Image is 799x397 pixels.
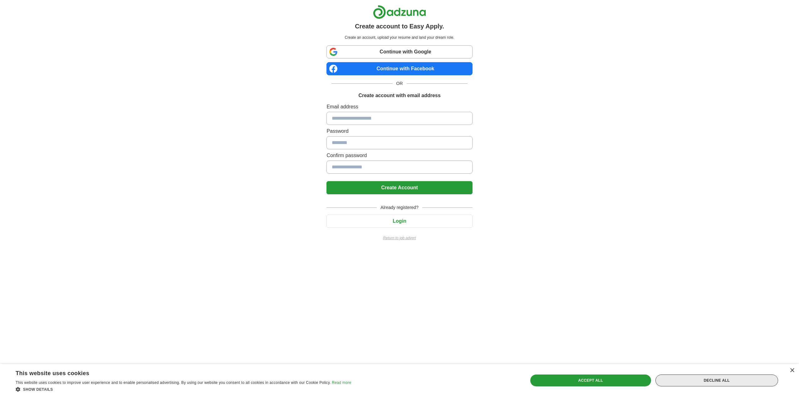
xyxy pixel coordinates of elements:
div: Accept all [530,375,651,386]
span: Already registered? [377,204,422,211]
a: Login [326,218,472,224]
div: Decline all [655,375,778,386]
p: Create an account, upload your resume and land your dream role. [328,35,471,40]
a: Continue with Facebook [326,62,472,75]
a: Read more, opens a new window [332,380,351,385]
button: Create Account [326,181,472,194]
span: This website uses cookies to improve user experience and to enable personalised advertising. By u... [16,380,331,385]
a: Return to job advert [326,235,472,241]
div: Show details [16,386,351,392]
h1: Create account with email address [358,92,440,99]
span: OR [393,80,407,87]
img: Adzuna logo [373,5,426,19]
a: Continue with Google [326,45,472,58]
button: Login [326,215,472,228]
div: This website uses cookies [16,368,336,377]
label: Password [326,127,472,135]
div: Close [790,368,794,373]
label: Email address [326,103,472,111]
span: Show details [23,387,53,392]
h1: Create account to Easy Apply. [355,22,444,31]
label: Confirm password [326,152,472,159]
